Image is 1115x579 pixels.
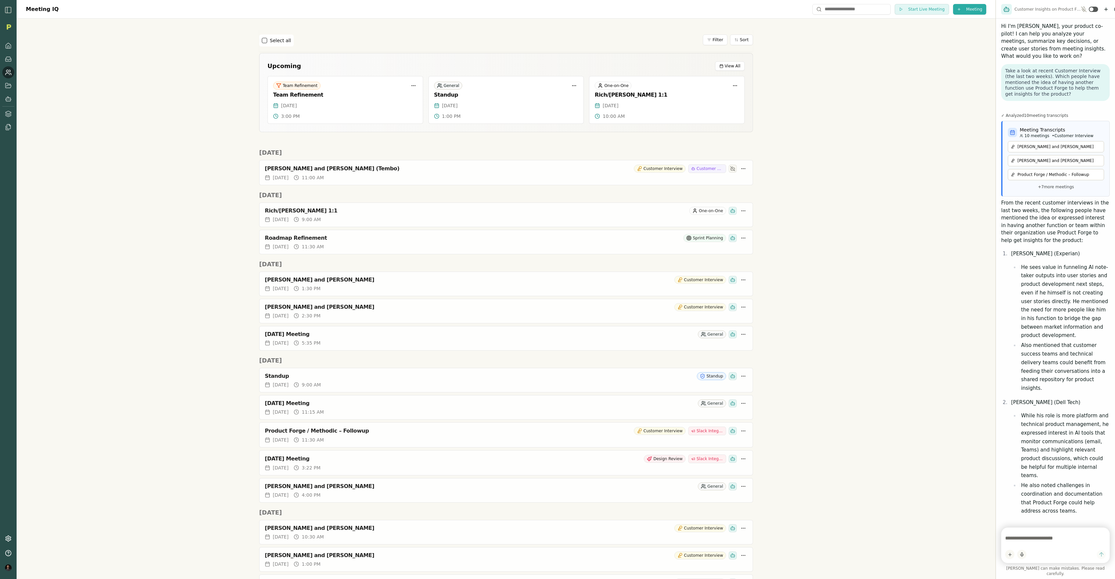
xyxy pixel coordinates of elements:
[273,437,288,443] span: [DATE]
[273,216,288,223] span: [DATE]
[739,303,747,311] button: More options
[895,4,949,15] button: Start Live Meeting
[739,165,747,173] button: More options
[273,174,288,181] span: [DATE]
[273,492,288,498] span: [DATE]
[703,35,727,45] button: Filter
[259,299,753,323] a: [PERSON_NAME] and [PERSON_NAME]Customer Interview[DATE]2:30 PM
[729,234,737,242] div: Smith has been invited
[265,277,672,283] div: [PERSON_NAME] and [PERSON_NAME]
[1017,144,1101,149] p: [PERSON_NAME] and [PERSON_NAME]
[302,285,320,292] span: 1:30 PM
[1005,68,1106,97] p: Take a look at recent Customer Interview (the last two weeks). Which people have mentioned the id...
[302,492,320,498] span: 4:00 PM
[698,482,726,490] div: General
[1001,199,1110,244] p: From the recent customer interviews in the last two weeks, the following people have mentioned th...
[715,61,745,71] button: View All
[729,330,737,338] div: Smith has been invited
[908,7,945,12] span: Start Live Meeting
[273,285,288,292] span: [DATE]
[302,561,320,567] span: 1:00 PM
[273,409,288,415] span: [DATE]
[281,102,297,109] span: [DATE]
[265,400,695,407] div: [DATE] Meeting
[259,148,753,157] h2: [DATE]
[1001,566,1110,576] span: [PERSON_NAME] can make mistakes. Please read carefully.
[697,372,726,380] div: Standup
[644,455,686,463] div: Design Review
[4,6,12,14] img: sidebar
[1019,481,1110,516] li: He also noted challenges in coordination and documentation that Product Forge could help address ...
[1020,133,1049,138] span: 10 meetings
[267,61,301,71] h2: Upcoming
[739,330,747,338] button: More options
[570,82,578,90] button: More options
[731,82,739,90] button: More options
[1017,550,1026,559] button: Start dictation
[442,113,461,120] span: 1:00 PM
[729,276,737,284] div: Smith has been invited
[634,165,686,173] div: Customer Interview
[1019,412,1110,480] li: While his role is more platform and technical product management, he expressed interest in AI too...
[1019,341,1110,392] li: Also mentioned that customer success teams and technical delivery teams could benefit from feedin...
[1001,23,1110,60] p: Hi I'm [PERSON_NAME], your product co-pilot! I can help you analyze your meetings, summarize key ...
[1008,183,1104,191] p: + 7 more meetings
[273,312,288,319] span: [DATE]
[2,547,14,559] button: Help
[725,63,740,69] span: View All
[595,82,632,90] div: One-on-One
[442,102,458,109] span: [DATE]
[273,534,288,540] span: [DATE]
[273,243,288,250] span: [DATE]
[730,35,753,45] button: Sort
[265,207,687,214] div: Rich/[PERSON_NAME] 1:1
[966,7,982,12] span: Meeting
[739,234,747,242] button: More options
[739,276,747,284] button: More options
[1008,141,1104,152] a: [PERSON_NAME] and [PERSON_NAME]
[603,102,618,109] span: [DATE]
[302,437,324,443] span: 11:30 AM
[1102,5,1110,13] button: New chat
[302,312,320,319] span: 2:30 PM
[302,464,320,471] span: 3:22 PM
[265,373,694,379] div: Standup
[259,356,753,365] h2: [DATE]
[729,372,737,380] div: Smith has been invited
[265,235,681,241] div: Roadmap Refinement
[273,82,321,90] div: Team Refinement
[1052,133,1093,138] span: • Customer Interview
[259,450,753,475] a: [DATE] MeetingDesign ReviewSlack Integration for Product Forge[DATE]3:22 PM
[1001,113,1110,118] div: ✓ Analyzed 10 meeting transcript s
[739,551,747,559] button: More options
[683,234,726,242] div: Sprint Planning
[302,340,320,346] span: 5:35 PM
[1008,155,1104,166] a: [PERSON_NAME] and [PERSON_NAME]
[634,427,686,435] div: Customer Interview
[259,191,753,200] h2: [DATE]
[273,92,417,98] div: Team Refinement
[739,207,747,215] button: More options
[1011,399,1110,406] p: [PERSON_NAME] (Dell Tech)
[273,381,288,388] span: [DATE]
[1019,263,1110,340] li: He sees value in funneling AI note-taker outputs into user stories and product development next s...
[265,304,672,310] div: [PERSON_NAME] and [PERSON_NAME]
[739,524,747,532] button: More options
[259,203,753,227] a: Rich/[PERSON_NAME] 1:1One-on-One[DATE]9:00 AM
[689,207,726,215] div: One-on-One
[26,5,59,13] h1: Meeting IQ
[729,551,737,559] div: Smith has been invited
[259,368,753,392] a: StandupStandup[DATE]9:00 AM
[1011,522,1110,529] p: [PERSON_NAME] (Healthcare Software)
[259,520,753,544] a: [PERSON_NAME] and [PERSON_NAME]Customer Interview[DATE]10:30 AM
[729,427,737,435] div: Smith has been invited
[273,464,288,471] span: [DATE]
[259,547,753,572] a: [PERSON_NAME] and [PERSON_NAME]Customer Interview[DATE]1:00 PM
[698,330,726,338] div: General
[729,455,737,463] div: Smith has been invited
[434,92,578,98] div: Standup
[698,399,726,407] div: General
[265,428,631,434] div: Product Forge / Methodic – Followup
[697,456,723,461] span: Slack Integration for Product Forge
